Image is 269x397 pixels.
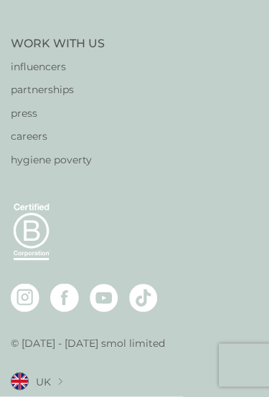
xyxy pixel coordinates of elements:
[11,335,165,351] p: © [DATE] - [DATE] smol limited
[11,82,105,97] a: partnerships
[50,284,79,312] img: visit the smol Facebook page
[11,284,39,312] img: visit the smol Instagram page
[11,59,105,75] a: influencers
[90,284,118,312] img: visit the smol Youtube page
[11,128,105,144] a: careers
[129,284,158,312] img: visit the smol Tiktok page
[11,152,105,168] a: hygiene poverty
[58,378,62,386] img: select a new location
[11,36,105,52] h4: Work With Us
[11,105,105,121] a: press
[36,374,51,390] span: UK
[11,373,29,391] img: UK flag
